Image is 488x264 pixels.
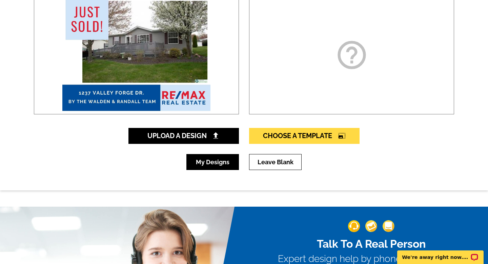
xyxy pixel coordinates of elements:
span: Choose A Template [263,132,346,140]
iframe: LiveChat chat widget [393,243,488,264]
a: Choose A Templatephoto_size_select_large [249,128,360,144]
a: Leave Blank [249,154,302,170]
img: support-img-2.png [365,220,377,232]
h2: Talk To A Real Person [278,238,464,250]
a: My Designs [186,154,239,170]
a: Upload A Design [128,128,239,144]
i: help_outline [335,38,369,72]
i: photo_size_select_large [338,132,346,139]
span: Upload A Design [147,132,220,140]
img: support-img-3_1.png [383,220,394,232]
img: support-img-1.png [348,220,360,232]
